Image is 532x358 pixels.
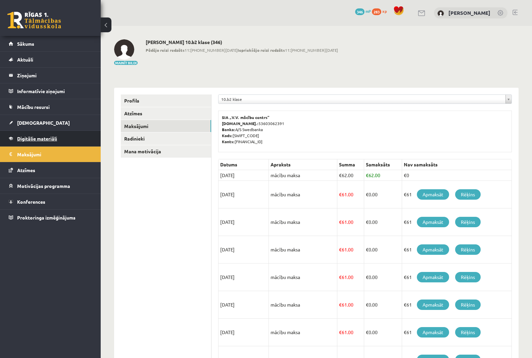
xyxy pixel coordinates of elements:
[364,159,402,170] th: Samaksāts
[114,39,134,59] img: Deivids Gregors Zeile
[437,10,444,17] img: Deivids Gregors Zeile
[337,291,364,319] td: 61.00
[9,178,92,194] a: Motivācijas programma
[17,167,35,173] span: Atzīmes
[364,264,402,291] td: 0.00
[222,127,235,132] b: Banka:
[366,8,371,14] span: mP
[9,36,92,51] a: Sākums
[337,159,364,170] th: Summa
[364,319,402,346] td: 0.00
[402,236,512,264] td: €61
[17,214,76,221] span: Proktoringa izmēģinājums
[269,208,337,236] td: mācību maksa
[366,191,369,197] span: €
[7,12,61,29] a: Rīgas 1. Tālmācības vidusskola
[269,319,337,346] td: mācību maksa
[219,208,269,236] td: [DATE]
[402,319,512,346] td: €61
[455,244,481,255] a: Rēķins
[9,162,92,178] a: Atzīmes
[455,327,481,337] a: Rēķins
[121,120,211,132] a: Maksājumi
[121,132,211,145] a: Radinieki
[455,217,481,227] a: Rēķins
[17,199,45,205] span: Konferences
[9,131,92,146] a: Digitālie materiāli
[339,191,342,197] span: €
[337,236,364,264] td: 61.00
[121,107,211,120] a: Atzīmes
[121,94,211,107] a: Profils
[339,219,342,225] span: €
[337,181,364,208] td: 61.00
[402,264,512,291] td: €61
[269,291,337,319] td: mācību maksa
[455,189,481,200] a: Rēķins
[339,302,342,308] span: €
[455,300,481,310] a: Rēķins
[222,139,235,144] b: Konts:
[219,159,269,170] th: Datums
[17,83,92,99] legend: Informatīvie ziņojumi
[219,95,512,104] a: 10.b2 klase
[337,170,364,181] td: 62.00
[355,8,365,15] span: 346
[17,56,33,63] span: Aktuāli
[417,327,449,337] a: Apmaksāt
[366,219,369,225] span: €
[366,302,369,308] span: €
[355,8,371,14] a: 346 mP
[402,170,512,181] td: €0
[17,104,50,110] span: Mācību resursi
[364,291,402,319] td: 0.00
[364,170,402,181] td: 62.00
[269,264,337,291] td: mācību maksa
[9,83,92,99] a: Informatīvie ziņojumi
[366,274,369,280] span: €
[121,145,211,158] a: Mana motivācija
[402,159,512,170] th: Nav samaksāts
[364,208,402,236] td: 0.00
[17,41,34,47] span: Sākums
[402,208,512,236] td: €61
[17,68,92,83] legend: Ziņojumi
[9,115,92,130] a: [DEMOGRAPHIC_DATA]
[402,181,512,208] td: €61
[9,68,92,83] a: Ziņojumi
[366,246,369,252] span: €
[372,8,390,14] a: 283 xp
[455,272,481,282] a: Rēķins
[417,272,449,282] a: Apmaksāt
[337,264,364,291] td: 61.00
[366,172,369,178] span: €
[219,319,269,346] td: [DATE]
[17,135,57,142] span: Digitālie materiāli
[222,121,258,126] b: [DOMAIN_NAME].:
[337,319,364,346] td: 61.00
[417,244,449,255] a: Apmaksāt
[417,217,449,227] a: Apmaksāt
[339,329,342,335] span: €
[146,47,338,53] span: 11:[PHONE_NUMBER][DATE] 11:[PHONE_NUMBER][DATE]
[219,291,269,319] td: [DATE]
[17,147,92,162] legend: Maksājumi
[448,9,490,16] a: [PERSON_NAME]
[146,39,338,45] h2: [PERSON_NAME] 10.b2 klase (346)
[269,236,337,264] td: mācību maksa
[9,210,92,225] a: Proktoringa izmēģinājums
[417,189,449,200] a: Apmaksāt
[269,170,337,181] td: mācību maksa
[364,236,402,264] td: 0.00
[269,181,337,208] td: mācību maksa
[219,236,269,264] td: [DATE]
[17,120,70,126] span: [DEMOGRAPHIC_DATA]
[366,329,369,335] span: €
[221,95,503,104] span: 10.b2 klase
[339,274,342,280] span: €
[9,52,92,67] a: Aktuāli
[364,181,402,208] td: 0.00
[17,183,70,189] span: Motivācijas programma
[222,114,508,145] p: 53603062391 A/S Swedbanka [SWIFT_CODE] [FINANCIAL_ID]
[269,159,337,170] th: Apraksts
